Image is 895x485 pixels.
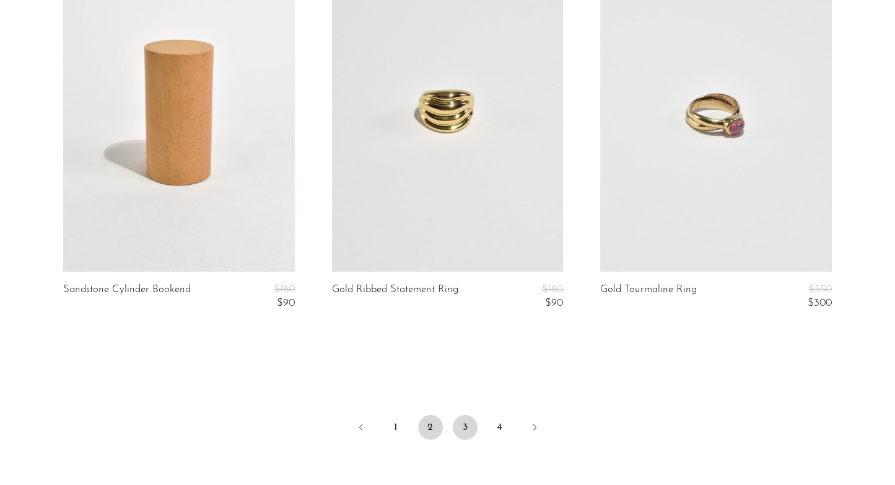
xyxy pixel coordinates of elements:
[542,284,563,295] span: $180
[600,284,697,309] a: Gold Tourmaline Ring
[277,298,295,308] span: $90
[487,415,512,440] a: 4
[808,284,832,295] span: $550
[349,415,373,442] a: Previous
[418,415,443,440] span: 2
[274,284,295,295] span: $180
[545,298,563,308] span: $90
[383,415,408,440] a: 1
[808,298,832,308] span: $300
[332,284,458,309] a: Gold Ribbed Statement Ring
[63,284,191,309] a: Sandstone Cylinder Bookend
[522,415,547,442] a: Next
[453,415,478,440] a: 3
